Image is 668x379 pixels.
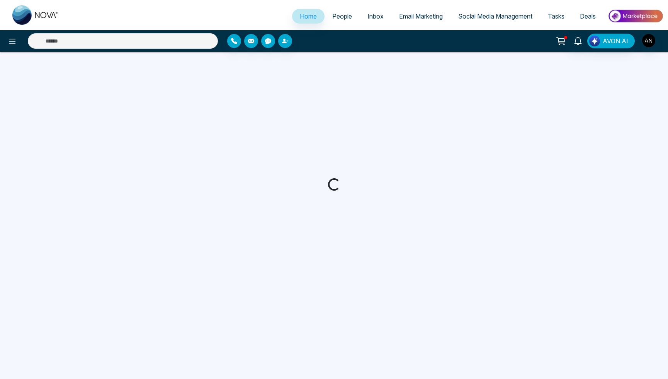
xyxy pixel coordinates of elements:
a: Email Marketing [391,9,450,24]
span: Deals [580,12,596,20]
button: AVON AI [587,34,635,48]
a: Inbox [360,9,391,24]
img: User Avatar [642,34,655,47]
span: Email Marketing [399,12,443,20]
a: Home [292,9,325,24]
a: Social Media Management [450,9,540,24]
span: Tasks [548,12,564,20]
span: Inbox [367,12,384,20]
span: Social Media Management [458,12,532,20]
img: Nova CRM Logo [12,5,59,25]
span: AVON AI [603,36,628,46]
span: People [332,12,352,20]
a: People [325,9,360,24]
span: Home [300,12,317,20]
a: Tasks [540,9,572,24]
img: Market-place.gif [607,7,663,25]
img: Lead Flow [589,36,600,46]
a: Deals [572,9,603,24]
